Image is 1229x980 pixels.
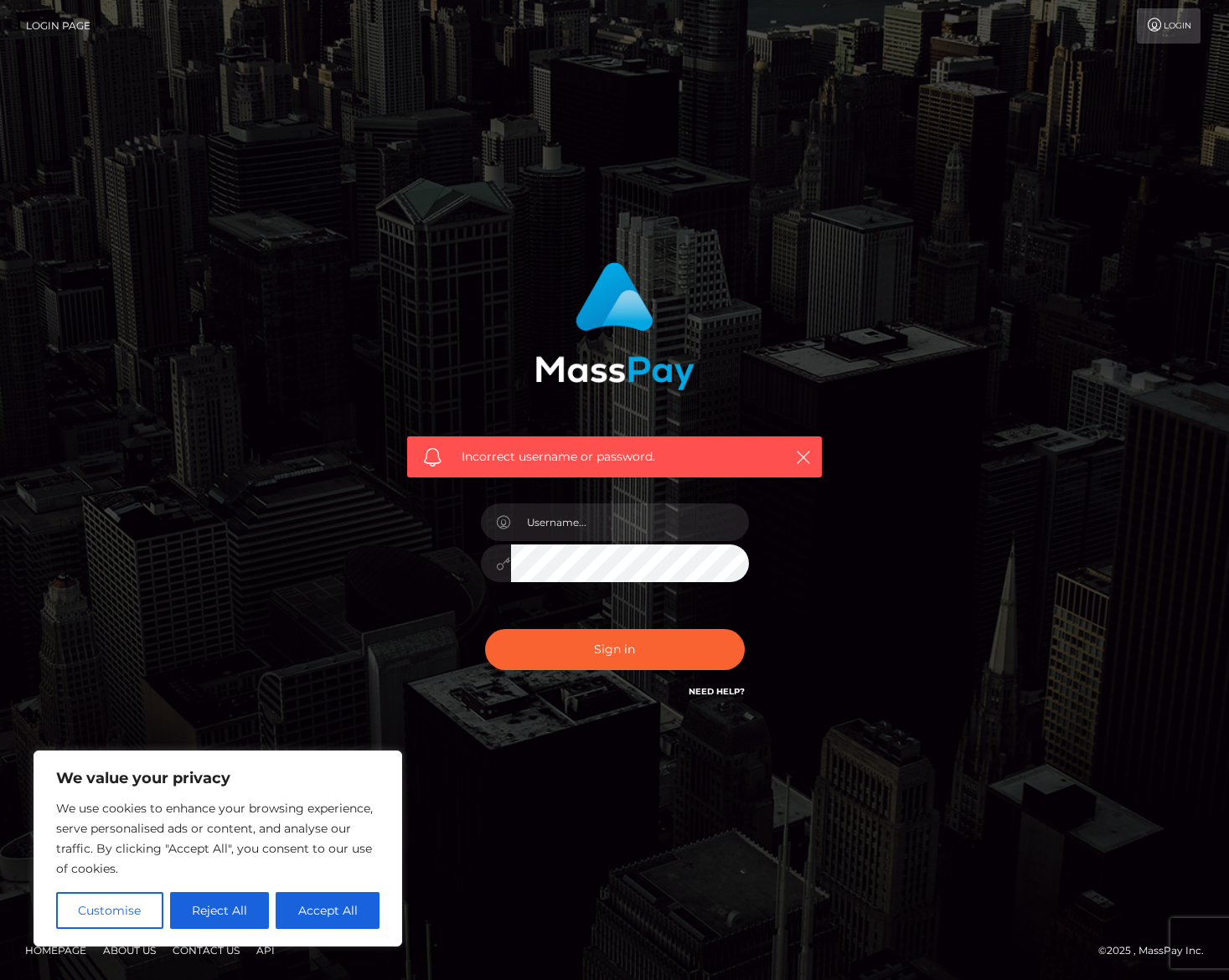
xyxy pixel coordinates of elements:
div: We value your privacy [34,750,402,946]
button: Reject All [170,892,270,929]
a: Need Help? [689,686,745,697]
a: Homepage [18,937,93,963]
span: Incorrect username or password. [462,448,767,466]
p: We value your privacy [56,768,380,788]
input: Username... [511,503,749,541]
img: MassPay Login [535,262,695,390]
a: API [250,937,281,963]
button: Sign in [485,629,745,670]
a: Login Page [26,8,90,44]
button: Customise [56,892,163,929]
p: We use cookies to enhance your browsing experience, serve personalised ads or content, and analys... [56,798,380,879]
a: About Us [96,937,163,963]
a: Contact Us [166,937,246,963]
button: Accept All [276,892,380,929]
div: © 2025 , MassPay Inc. [1098,941,1216,960]
a: Login [1137,8,1201,44]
